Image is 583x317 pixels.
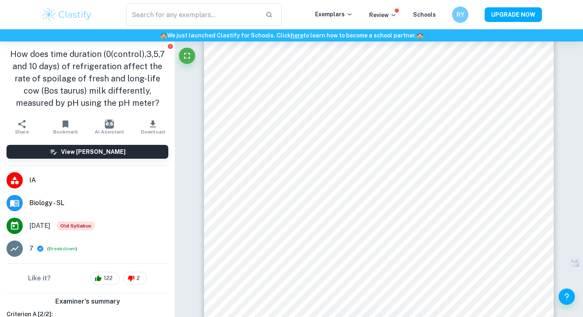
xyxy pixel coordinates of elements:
[91,272,120,285] div: 122
[95,129,124,135] span: AI Assistant
[57,221,95,230] span: Old Syllabus
[126,3,259,26] input: Search for any exemplars...
[29,244,33,254] p: 7
[29,175,168,185] span: IA
[29,221,50,231] span: [DATE]
[160,32,167,39] span: 🏫
[7,48,168,109] h1: How does time duration (0(control),3,5,7 and 10 days) of refrigeration affect the rate of spoilag...
[44,116,88,138] button: Bookmark
[291,32,303,39] a: here
[105,120,114,129] img: AI Assistant
[7,145,168,159] button: View [PERSON_NAME]
[559,289,575,305] button: Help and Feedback
[167,43,173,49] button: Report issue
[15,129,29,135] span: Share
[47,245,77,253] span: ( )
[141,129,165,135] span: Download
[315,10,353,19] p: Exemplars
[413,11,436,18] a: Schools
[452,7,468,23] button: RY
[49,245,76,252] button: Breakdown
[61,147,126,156] h6: View [PERSON_NAME]
[87,116,131,138] button: AI Assistant
[456,10,465,19] h6: RY
[124,272,147,285] div: 2
[485,7,542,22] button: UPGRADE NOW
[2,31,581,40] h6: We just launched Clastify for Schools. Click to learn how to become a school partner.
[179,48,195,64] button: Fullscreen
[57,221,95,230] div: Starting from the May 2025 session, the Biology IA requirements have changed. It's OK to refer to...
[53,129,78,135] span: Bookmark
[416,32,423,39] span: 🏫
[29,198,168,208] span: Biology - SL
[131,116,175,138] button: Download
[28,273,51,283] h6: Like it?
[3,297,172,306] h6: Examiner's summary
[99,274,117,282] span: 122
[132,274,144,282] span: 2
[369,11,397,20] p: Review
[41,7,93,23] img: Clastify logo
